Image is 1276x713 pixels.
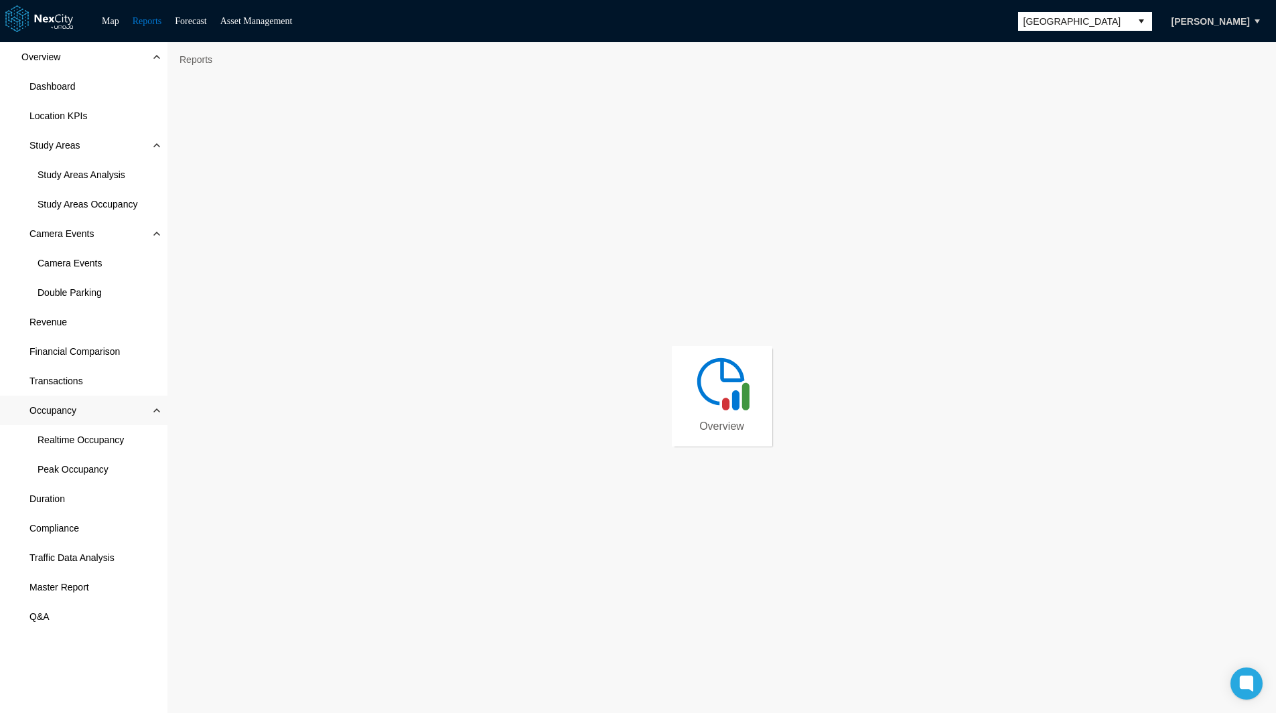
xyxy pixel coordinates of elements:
span: Master Report [29,580,89,594]
span: Dashboard [29,80,76,93]
span: Overview [699,420,744,433]
span: [PERSON_NAME] [1172,15,1250,28]
a: Reports [133,16,162,26]
span: Revenue [29,315,67,329]
img: revenue [692,353,752,413]
span: Study Areas Occupancy [38,197,137,211]
a: Overview [672,346,772,447]
span: Traffic Data Analysis [29,551,115,564]
span: Overview [21,50,60,64]
span: Financial Comparison [29,345,120,358]
span: Compliance [29,522,79,535]
span: [GEOGRAPHIC_DATA] [1023,15,1125,28]
span: Study Areas Analysis [38,168,125,181]
a: Map [102,16,119,26]
span: Study Areas [29,139,80,152]
span: Camera Events [38,256,102,270]
button: select [1131,12,1152,31]
span: Q&A [29,610,50,623]
span: Double Parking [38,286,102,299]
span: Occupancy [29,404,76,417]
span: Realtime Occupancy [38,433,124,447]
span: Camera Events [29,227,94,240]
button: [PERSON_NAME] [1157,10,1264,33]
span: Duration [29,492,65,505]
span: Transactions [29,374,83,388]
a: Asset Management [220,16,293,26]
a: Forecast [175,16,206,26]
span: Reports [174,49,218,70]
span: Peak Occupancy [38,463,109,476]
span: Location KPIs [29,109,87,123]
